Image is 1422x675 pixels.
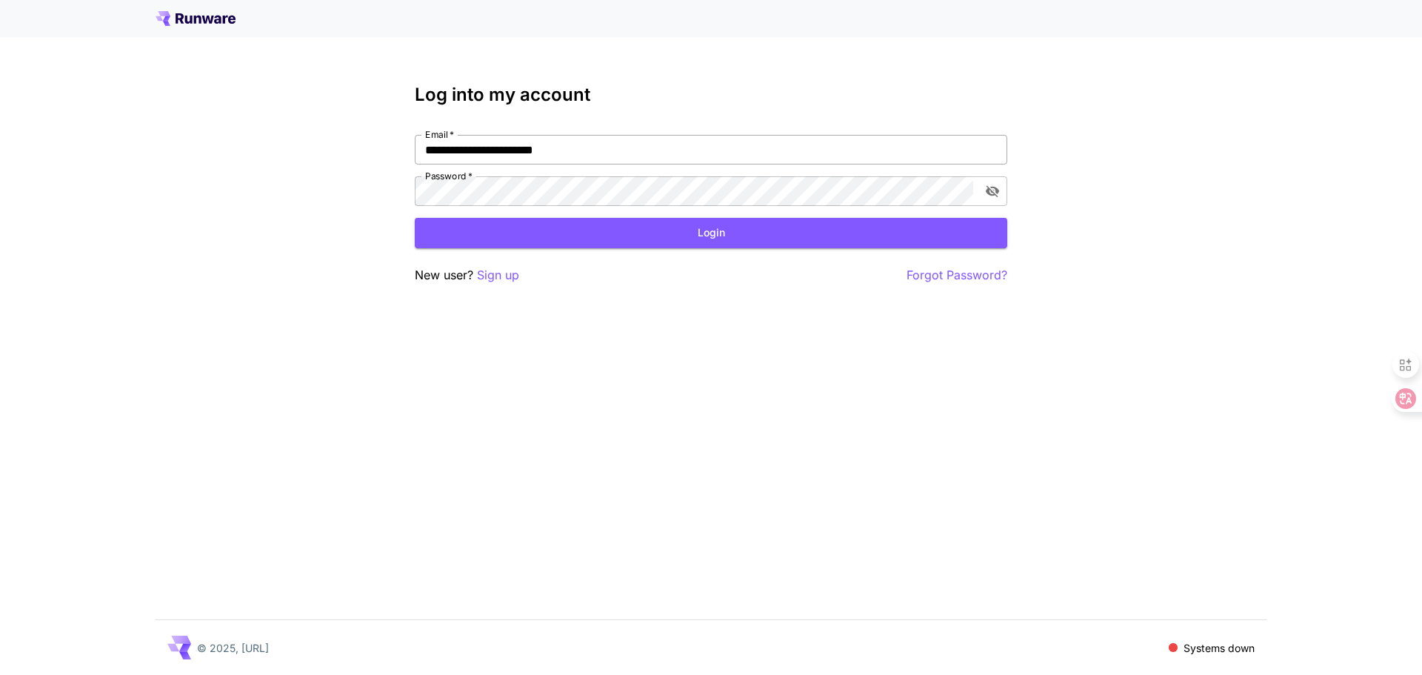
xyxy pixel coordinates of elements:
[425,128,454,141] label: Email
[415,218,1007,248] button: Login
[979,178,1006,205] button: toggle password visibility
[907,266,1007,285] button: Forgot Password?
[197,640,269,656] p: © 2025, [URL]
[415,266,519,285] p: New user?
[1184,640,1255,656] p: Systems down
[425,170,473,182] label: Password
[415,84,1007,105] h3: Log into my account
[477,266,519,285] button: Sign up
